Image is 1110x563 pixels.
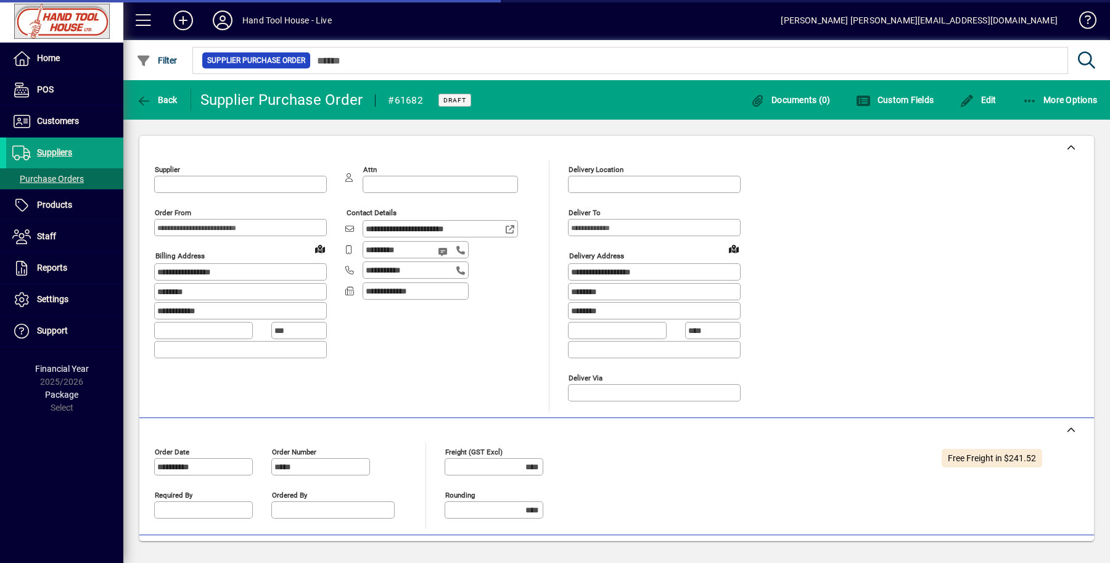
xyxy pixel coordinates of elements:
[37,200,72,210] span: Products
[960,95,997,105] span: Edit
[750,95,831,105] span: Documents (0)
[6,221,123,252] a: Staff
[6,316,123,347] a: Support
[200,90,363,110] div: Supplier Purchase Order
[155,490,192,499] mat-label: Required by
[203,9,242,31] button: Profile
[37,326,68,335] span: Support
[429,237,459,266] button: Send SMS
[163,9,203,31] button: Add
[242,10,332,30] div: Hand Tool House - Live
[1019,89,1101,111] button: More Options
[272,490,307,499] mat-label: Ordered by
[363,165,377,174] mat-label: Attn
[35,364,89,374] span: Financial Year
[569,165,623,174] mat-label: Delivery Location
[856,95,934,105] span: Custom Fields
[6,168,123,189] a: Purchase Orders
[133,89,181,111] button: Back
[272,447,316,456] mat-label: Order number
[1070,2,1095,43] a: Knowledge Base
[37,84,54,94] span: POS
[37,147,72,157] span: Suppliers
[6,284,123,315] a: Settings
[948,453,1036,463] span: Free Freight in $241.52
[207,54,305,67] span: Supplier Purchase Order
[37,116,79,126] span: Customers
[747,89,834,111] button: Documents (0)
[155,165,180,174] mat-label: Supplier
[123,89,191,111] app-page-header-button: Back
[388,91,423,110] div: #61682
[6,190,123,221] a: Products
[6,43,123,74] a: Home
[37,263,67,273] span: Reports
[443,96,466,104] span: Draft
[1022,95,1098,105] span: More Options
[445,490,475,499] mat-label: Rounding
[310,239,330,258] a: View on map
[781,10,1058,30] div: [PERSON_NAME] [PERSON_NAME][EMAIL_ADDRESS][DOMAIN_NAME]
[6,106,123,137] a: Customers
[37,294,68,304] span: Settings
[724,239,744,258] a: View on map
[37,53,60,63] span: Home
[6,253,123,284] a: Reports
[12,174,84,184] span: Purchase Orders
[853,89,937,111] button: Custom Fields
[155,208,191,217] mat-label: Order from
[136,55,178,65] span: Filter
[445,447,503,456] mat-label: Freight (GST excl)
[133,49,181,72] button: Filter
[956,89,1000,111] button: Edit
[6,75,123,105] a: POS
[45,390,78,400] span: Package
[569,373,602,382] mat-label: Deliver via
[136,95,178,105] span: Back
[37,231,56,241] span: Staff
[155,447,189,456] mat-label: Order date
[569,208,601,217] mat-label: Deliver To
